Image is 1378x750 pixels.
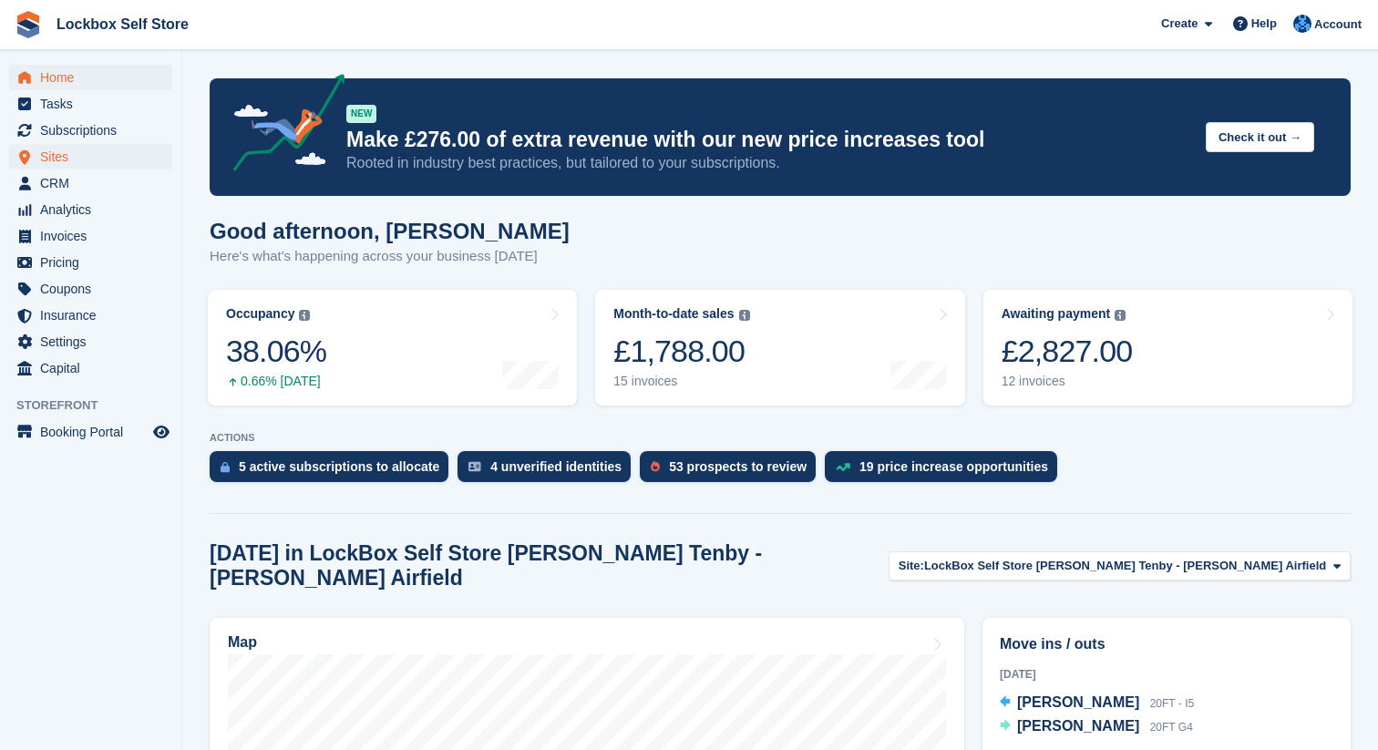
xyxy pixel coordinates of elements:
div: £1,788.00 [613,333,749,370]
a: menu [9,144,172,170]
img: prospect-51fa495bee0391a8d652442698ab0144808aea92771e9ea1ae160a38d050c398.svg [651,461,660,472]
a: menu [9,170,172,196]
div: 12 invoices [1002,374,1133,389]
span: Home [40,65,149,90]
span: Tasks [40,91,149,117]
div: £2,827.00 [1002,333,1133,370]
div: 53 prospects to review [669,459,807,474]
img: active_subscription_to_allocate_icon-d502201f5373d7db506a760aba3b589e785aa758c864c3986d89f69b8ff3... [221,461,230,473]
span: Subscriptions [40,118,149,143]
span: Sites [40,144,149,170]
a: Lockbox Self Store [49,9,196,39]
p: Rooted in industry best practices, but tailored to your subscriptions. [346,153,1191,173]
div: 38.06% [226,333,326,370]
div: Month-to-date sales [613,306,734,322]
span: Capital [40,355,149,381]
img: price_increase_opportunities-93ffe204e8149a01c8c9dc8f82e8f89637d9d84a8eef4429ea346261dce0b2c0.svg [836,463,850,471]
h1: Good afternoon, [PERSON_NAME] [210,219,570,243]
p: Make £276.00 of extra revenue with our new price increases tool [346,127,1191,153]
a: Preview store [150,421,172,443]
a: menu [9,223,172,249]
a: Occupancy 38.06% 0.66% [DATE] [208,290,577,406]
p: Here's what's happening across your business [DATE] [210,246,570,267]
a: menu [9,276,172,302]
a: menu [9,65,172,90]
div: NEW [346,105,376,123]
span: Booking Portal [40,419,149,445]
a: menu [9,91,172,117]
h2: Map [228,634,257,651]
a: menu [9,197,172,222]
div: [DATE] [1000,666,1333,683]
span: Site: [899,557,924,575]
div: Awaiting payment [1002,306,1111,322]
span: Pricing [40,250,149,275]
img: stora-icon-8386f47178a22dfd0bd8f6a31ec36ba5ce8667c1dd55bd0f319d3a0aa187defe.svg [15,11,42,38]
a: 4 unverified identities [458,451,640,491]
span: Insurance [40,303,149,328]
div: 4 unverified identities [490,459,622,474]
span: Create [1161,15,1198,33]
span: [PERSON_NAME] [1017,694,1139,710]
a: 5 active subscriptions to allocate [210,451,458,491]
h2: Move ins / outs [1000,633,1333,655]
img: price-adjustments-announcement-icon-8257ccfd72463d97f412b2fc003d46551f7dbcb40ab6d574587a9cd5c0d94... [218,74,345,178]
a: Awaiting payment £2,827.00 12 invoices [983,290,1352,406]
div: Occupancy [226,306,294,322]
button: Check it out → [1206,122,1314,152]
button: Site: LockBox Self Store [PERSON_NAME] Tenby - [PERSON_NAME] Airfield [889,551,1351,581]
a: 53 prospects to review [640,451,825,491]
div: 15 invoices [613,374,749,389]
span: LockBox Self Store [PERSON_NAME] Tenby - [PERSON_NAME] Airfield [924,557,1326,575]
span: 20FT G4 [1150,721,1193,734]
a: [PERSON_NAME] 20FT G4 [1000,715,1193,739]
img: icon-info-grey-7440780725fd019a000dd9b08b2336e03edf1995a4989e88bcd33f0948082b44.svg [299,310,310,321]
a: menu [9,419,172,445]
span: Storefront [16,396,181,415]
span: CRM [40,170,149,196]
h2: [DATE] in LockBox Self Store [PERSON_NAME] Tenby - [PERSON_NAME] Airfield [210,541,889,591]
span: [PERSON_NAME] [1017,718,1139,734]
a: menu [9,118,172,143]
a: 19 price increase opportunities [825,451,1066,491]
div: 0.66% [DATE] [226,374,326,389]
img: icon-info-grey-7440780725fd019a000dd9b08b2336e03edf1995a4989e88bcd33f0948082b44.svg [1115,310,1126,321]
a: Month-to-date sales £1,788.00 15 invoices [595,290,964,406]
img: icon-info-grey-7440780725fd019a000dd9b08b2336e03edf1995a4989e88bcd33f0948082b44.svg [739,310,750,321]
span: Account [1314,15,1362,34]
span: Invoices [40,223,149,249]
a: menu [9,303,172,328]
span: Help [1251,15,1277,33]
span: 20FT - I5 [1150,697,1194,710]
img: Naomi Davies [1293,15,1311,33]
div: 5 active subscriptions to allocate [239,459,439,474]
div: 19 price increase opportunities [859,459,1048,474]
span: Coupons [40,276,149,302]
p: ACTIONS [210,432,1351,444]
img: verify_identity-adf6edd0f0f0b5bbfe63781bf79b02c33cf7c696d77639b501bdc392416b5a36.svg [468,461,481,472]
a: [PERSON_NAME] 20FT - I5 [1000,692,1194,715]
a: menu [9,355,172,381]
span: Analytics [40,197,149,222]
span: Settings [40,329,149,354]
a: menu [9,250,172,275]
a: menu [9,329,172,354]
